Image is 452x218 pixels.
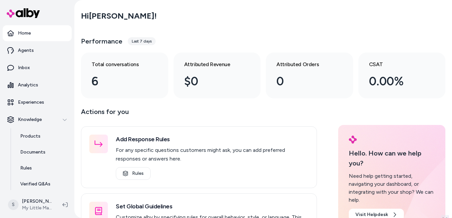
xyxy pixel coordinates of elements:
p: Rules [20,165,32,171]
a: Rules [14,160,72,176]
p: Home [18,30,31,37]
a: Analytics [3,77,72,93]
a: Verified Q&As [14,176,72,192]
h2: Hi [PERSON_NAME] ! [81,11,157,21]
a: Experiences [3,94,72,110]
button: Knowledge [3,112,72,128]
p: Products [20,133,40,140]
p: Knowledge [18,116,42,123]
p: Agents [18,47,34,54]
a: Rules [116,167,151,180]
a: Agents [3,43,72,58]
p: Actions for you [81,106,317,122]
h3: Add Response Rules [116,135,309,144]
p: For any specific questions customers might ask, you can add preferred responses or answers here. [116,146,309,163]
span: S [8,199,19,210]
p: Experiences [18,99,44,106]
p: [PERSON_NAME] [22,198,52,205]
a: Attributed Revenue $0 [174,53,261,98]
span: My Little Magic Shop [22,205,52,211]
h3: Set Global Guidelines [116,202,309,211]
h3: Performance [81,37,122,46]
a: CSAT 0.00% [358,53,446,98]
a: Inbox [3,60,72,76]
h3: Attributed Orders [276,60,332,68]
h3: CSAT [369,60,424,68]
a: Home [3,25,72,41]
p: Verified Q&As [20,181,50,187]
div: 0 [276,72,332,90]
h3: Total conversations [92,60,147,68]
img: alby Logo [349,136,357,144]
a: Attributed Orders 0 [266,53,353,98]
h3: Attributed Revenue [184,60,240,68]
div: Last 7 days [128,37,156,45]
div: $0 [184,72,240,90]
a: Documents [14,144,72,160]
p: Documents [20,149,45,156]
p: Inbox [18,64,30,71]
a: Products [14,128,72,144]
div: 0.00% [369,72,424,90]
p: Hello. How can we help you? [349,148,435,168]
img: alby Logo [7,8,40,18]
p: Analytics [18,82,38,88]
button: S[PERSON_NAME]My Little Magic Shop [4,194,57,215]
div: 6 [92,72,147,90]
a: Total conversations 6 [81,53,168,98]
div: Need help getting started, navigating your dashboard, or integrating with your shop? We can help. [349,172,435,204]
